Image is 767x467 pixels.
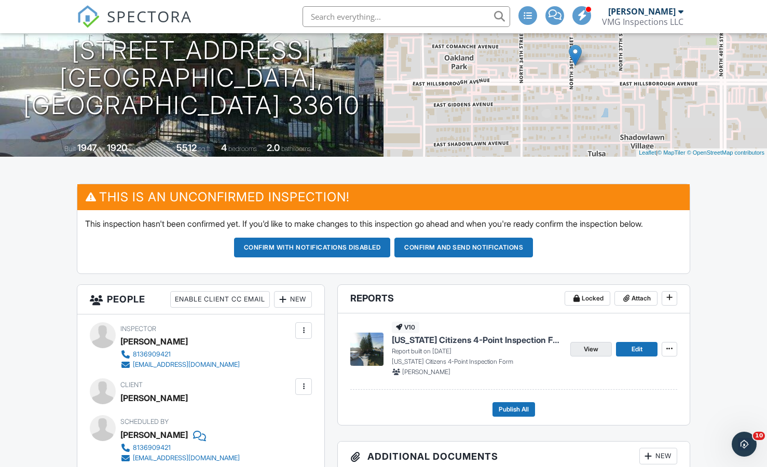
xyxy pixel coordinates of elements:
[120,390,188,406] div: [PERSON_NAME]
[77,14,192,36] a: SPECTORA
[133,361,240,369] div: [EMAIL_ADDRESS][DOMAIN_NAME]
[221,142,227,153] div: 4
[153,145,175,153] span: Lot Size
[120,381,143,389] span: Client
[120,418,169,425] span: Scheduled By
[636,148,767,157] div: |
[303,6,510,27] input: Search everything...
[77,184,690,210] h3: This is an Unconfirmed Inspection!
[120,427,188,443] div: [PERSON_NAME]
[602,17,683,27] div: VMG Inspections LLC
[608,6,676,17] div: [PERSON_NAME]
[133,350,171,359] div: 8136909421
[732,432,757,457] iframe: Intercom live chat
[107,142,127,153] div: 1920
[120,334,188,349] div: [PERSON_NAME]
[120,325,156,333] span: Inspector
[274,291,312,308] div: New
[176,142,197,153] div: 5512
[639,448,677,464] div: New
[753,432,765,440] span: 10
[120,349,240,360] a: 8136909421
[64,145,76,153] span: Built
[658,149,686,156] a: © MapTiler
[267,142,280,153] div: 2.0
[133,444,171,452] div: 8136909421
[85,218,682,229] p: This inspection hasn't been confirmed yet. If you'd like to make changes to this inspection go ah...
[639,149,656,156] a: Leaflet
[129,145,143,153] span: sq. ft.
[17,37,367,119] h1: [STREET_ADDRESS] [GEOGRAPHIC_DATA], [GEOGRAPHIC_DATA] 33610
[120,360,240,370] a: [EMAIL_ADDRESS][DOMAIN_NAME]
[228,145,257,153] span: bedrooms
[687,149,764,156] a: © OpenStreetMap contributors
[170,291,270,308] div: Enable Client CC Email
[77,5,100,28] img: The Best Home Inspection Software - Spectora
[234,238,391,257] button: Confirm with notifications disabled
[77,285,325,314] h3: People
[133,454,240,462] div: [EMAIL_ADDRESS][DOMAIN_NAME]
[120,453,240,463] a: [EMAIL_ADDRESS][DOMAIN_NAME]
[198,145,211,153] span: sq.ft.
[120,443,240,453] a: 8136909421
[107,5,192,27] span: SPECTORA
[77,142,97,153] div: 1947
[394,238,533,257] button: Confirm and send notifications
[281,145,311,153] span: bathrooms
